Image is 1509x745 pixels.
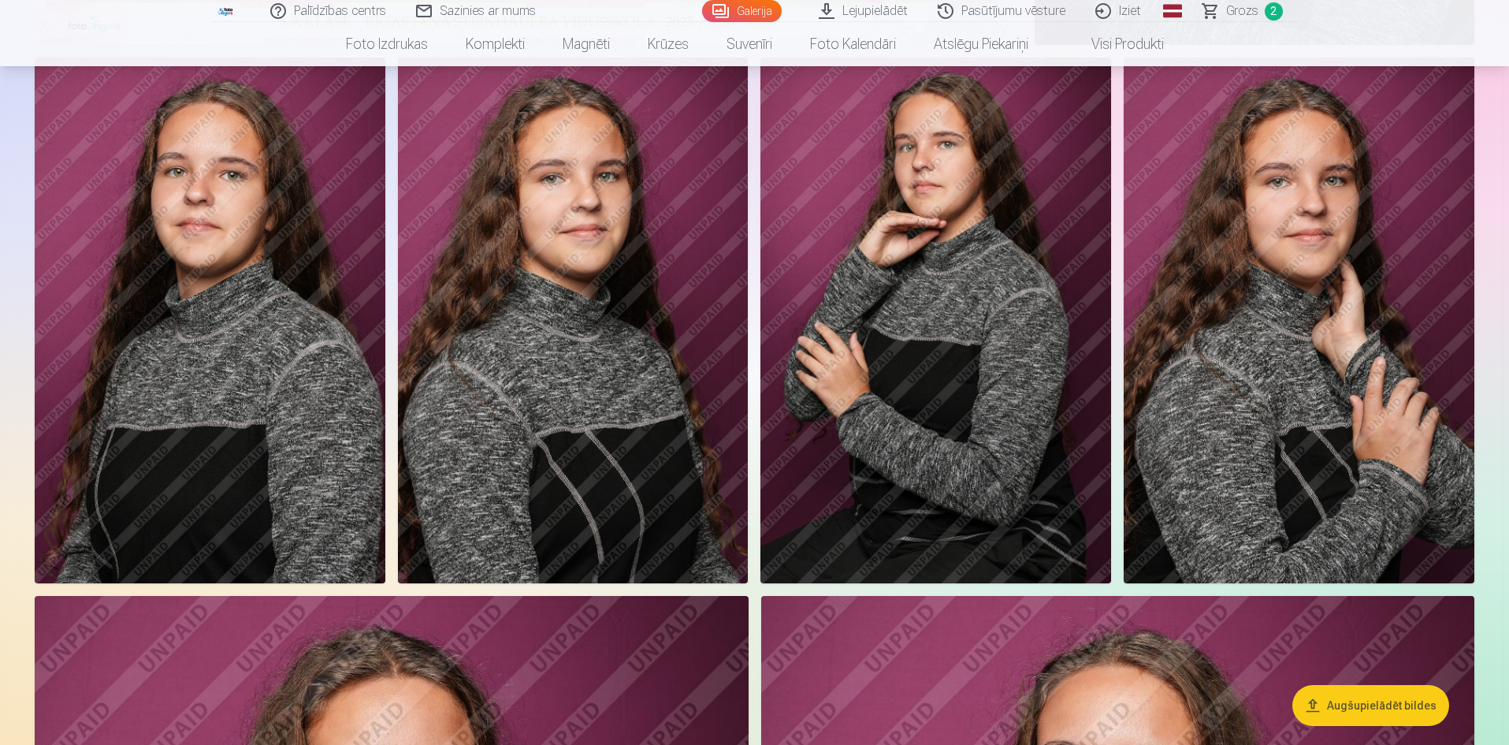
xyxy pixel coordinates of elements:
a: Foto izdrukas [327,22,447,66]
a: Visi produkti [1047,22,1183,66]
a: Foto kalendāri [791,22,915,66]
button: Augšupielādēt bildes [1292,685,1449,726]
span: 2 [1265,2,1283,20]
a: Magnēti [544,22,629,66]
a: Suvenīri [708,22,791,66]
span: Grozs [1226,2,1258,20]
a: Komplekti [447,22,544,66]
a: Krūzes [629,22,708,66]
img: /fa1 [217,6,235,16]
a: Atslēgu piekariņi [915,22,1047,66]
